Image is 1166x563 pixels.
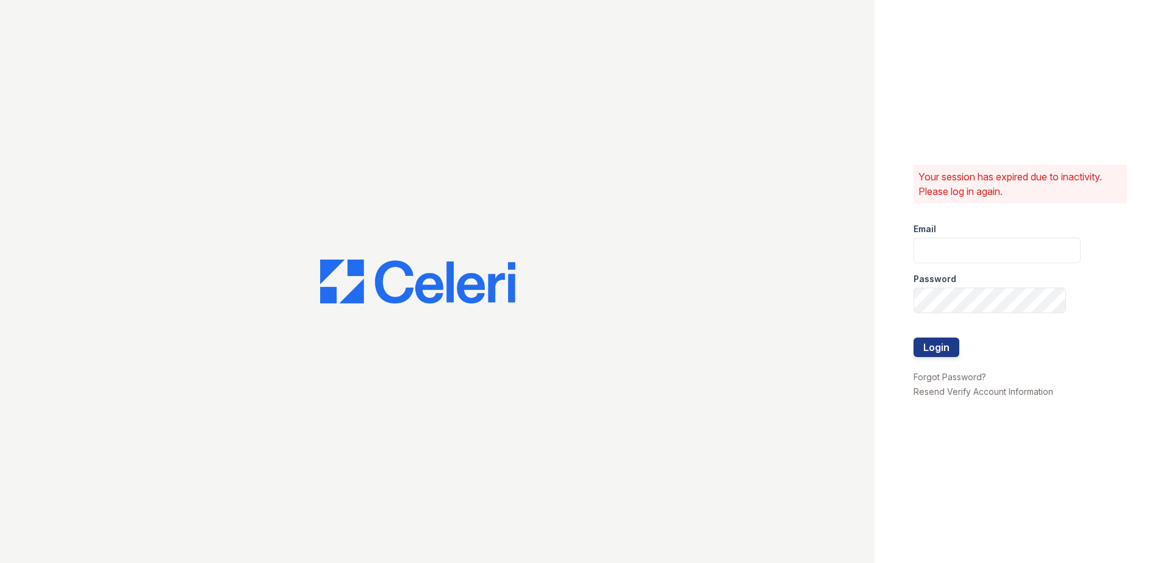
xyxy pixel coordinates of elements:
[914,223,936,235] label: Email
[320,260,515,303] img: CE_Logo_Blue-a8612792a0a2168367f1c8372b55b34899dd931a85d93a1a3d3e32e68fde9ad4.png
[914,386,1053,397] a: Resend Verify Account Information
[914,338,959,357] button: Login
[918,169,1122,199] p: Your session has expired due to inactivity. Please log in again.
[914,372,986,382] a: Forgot Password?
[914,273,956,285] label: Password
